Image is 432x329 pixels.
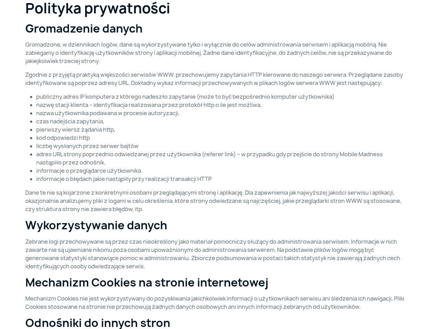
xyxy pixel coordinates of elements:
li: pierwszy wiersz żądania http, [36,125,407,134]
p: Gromadzone, w dziennikach logów, dane są wykorzystywane tylko i wyłącznie do celów administrowani... [25,40,407,65]
h2: Wykorzystywanie danych [25,219,407,232]
li: liczbę wysłanych przez serwer bajtów [36,142,407,150]
li: czas nadejścia zapytania, [36,117,407,125]
p: Mechanizm Cookies nie jest wykorzystywany do pozyskiwania jakichkolwiek informacji o użytkownikac... [25,294,407,311]
li: kod odpowiedzi http [36,134,407,142]
li: nazwa użytkownika podawana w procesie autoryzacji, [36,109,407,117]
h2: Gromadzenie danych [25,22,407,35]
li: informacje o przeglądarce użytkownika. [36,167,407,175]
li: informacje o błędach jakie nastąpiły przy realizacji transakcji HTTP [36,175,407,183]
h2: Mechanizm Cookies na stronie internetowej [25,276,407,289]
li: adres URL strony poprzednio odwiedzanej przez użytkownika (referer link) – w przypadku gdy przejś... [36,150,407,167]
p: Zgodnie z przyjętą praktyką większości serwisów WWW, przechowujemy zapytania HTTP kierowane do na... [25,71,407,87]
li: nazwę stacji klienta – identyfikacja realizowana przez protokół http o ile jest możliwa, [36,101,407,109]
li: publiczny adres IP komputera z którego nadeszło zapytanie (może to być bezpośrednio komputer użyt... [36,93,407,101]
p: Dane te nie są kojarzone z konkretnymi osobami przeglądającymi stronę i aplikację. Dla zapewnieni... [25,188,407,213]
p: Zebrane logi przechowywane są przez czas nieokreślony jako materiał pomocniczy służący do adminis... [25,237,407,270]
